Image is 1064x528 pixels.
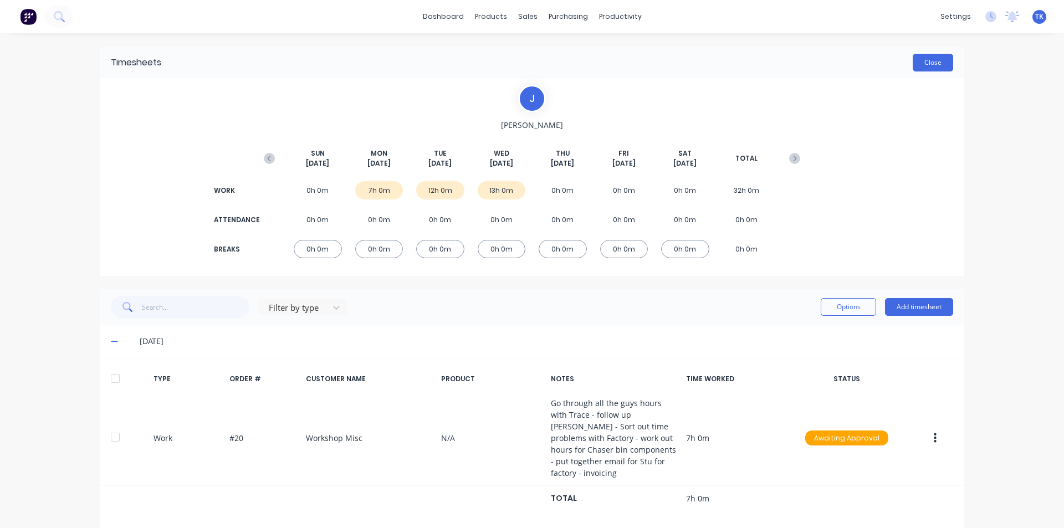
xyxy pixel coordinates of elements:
[723,181,771,199] div: 32h 0m
[434,148,447,158] span: TUE
[469,8,513,25] div: products
[478,240,526,258] div: 0h 0m
[417,8,469,25] a: dashboard
[490,158,513,168] span: [DATE]
[600,211,648,229] div: 0h 0m
[416,181,464,199] div: 12h 0m
[494,148,509,158] span: WED
[142,296,250,318] input: Search...
[594,8,647,25] div: productivity
[513,8,543,25] div: sales
[1035,12,1043,22] span: TK
[294,211,342,229] div: 0h 0m
[723,211,771,229] div: 0h 0m
[539,211,587,229] div: 0h 0m
[20,8,37,25] img: Factory
[686,374,787,384] div: TIME WORKED
[723,240,771,258] div: 0h 0m
[214,244,258,254] div: BREAKS
[416,240,464,258] div: 0h 0m
[821,298,876,316] button: Options
[600,181,648,199] div: 0h 0m
[543,8,594,25] div: purchasing
[661,211,709,229] div: 0h 0m
[441,374,542,384] div: PRODUCT
[416,211,464,229] div: 0h 0m
[913,54,953,71] button: Close
[355,181,403,199] div: 7h 0m
[551,374,677,384] div: NOTES
[612,158,636,168] span: [DATE]
[735,153,758,163] span: TOTAL
[229,374,297,384] div: ORDER #
[501,119,563,131] span: [PERSON_NAME]
[556,148,570,158] span: THU
[478,211,526,229] div: 0h 0m
[367,158,391,168] span: [DATE]
[294,240,342,258] div: 0h 0m
[306,374,432,384] div: CUSTOMER NAME
[214,186,258,196] div: WORK
[214,215,258,225] div: ATTENDANCE
[539,240,587,258] div: 0h 0m
[618,148,629,158] span: FRI
[355,211,403,229] div: 0h 0m
[661,181,709,199] div: 0h 0m
[796,374,897,384] div: STATUS
[678,148,692,158] span: SAT
[294,181,342,199] div: 0h 0m
[539,181,587,199] div: 0h 0m
[111,56,161,69] div: Timesheets
[661,240,709,258] div: 0h 0m
[311,148,325,158] span: SUN
[306,158,329,168] span: [DATE]
[154,374,221,384] div: TYPE
[551,158,574,168] span: [DATE]
[355,240,403,258] div: 0h 0m
[140,335,953,347] div: [DATE]
[371,148,387,158] span: MON
[600,240,648,258] div: 0h 0m
[428,158,452,168] span: [DATE]
[885,298,953,316] button: Add timesheet
[673,158,697,168] span: [DATE]
[935,8,976,25] div: settings
[478,181,526,199] div: 13h 0m
[518,85,546,112] div: J
[805,430,888,446] div: Awaiting Approval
